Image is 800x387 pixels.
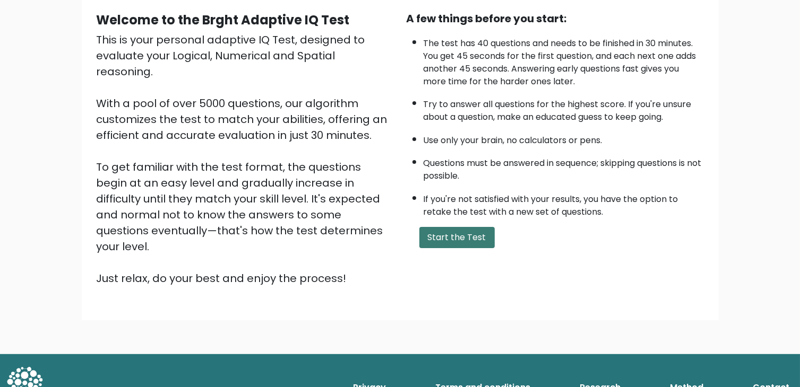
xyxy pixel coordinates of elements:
[424,188,704,218] li: If you're not satisfied with your results, you have the option to retake the test with a new set ...
[424,152,704,182] li: Questions must be answered in sequence; skipping questions is not possible.
[407,11,704,27] div: A few things before you start:
[424,93,704,124] li: Try to answer all questions for the highest score. If you're unsure about a question, make an edu...
[97,32,394,286] div: This is your personal adaptive IQ Test, designed to evaluate your Logical, Numerical and Spatial ...
[419,227,495,248] button: Start the Test
[424,32,704,88] li: The test has 40 questions and needs to be finished in 30 minutes. You get 45 seconds for the firs...
[424,129,704,147] li: Use only your brain, no calculators or pens.
[97,11,350,29] b: Welcome to the Brght Adaptive IQ Test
